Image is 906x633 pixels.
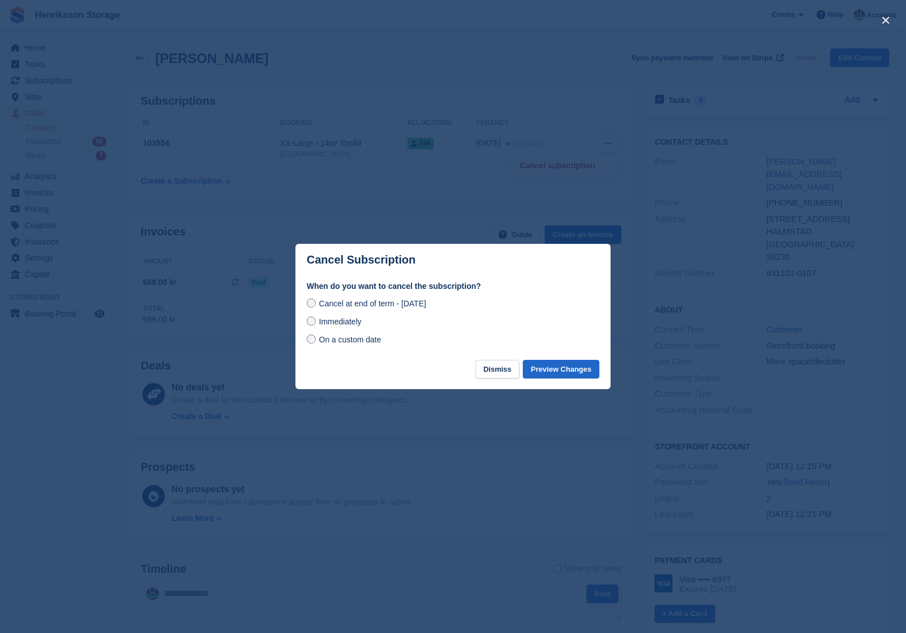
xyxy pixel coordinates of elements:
label: When do you want to cancel the subscription? [307,280,599,292]
input: Immediately [307,316,316,326]
p: Cancel Subscription [307,253,415,266]
button: Dismiss [476,360,519,378]
input: Cancel at end of term - [DATE] [307,298,316,307]
span: On a custom date [319,335,382,344]
button: Preview Changes [523,360,599,378]
input: On a custom date [307,335,316,344]
span: Immediately [319,317,361,326]
button: close [877,11,895,29]
span: Cancel at end of term - [DATE] [319,299,426,308]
